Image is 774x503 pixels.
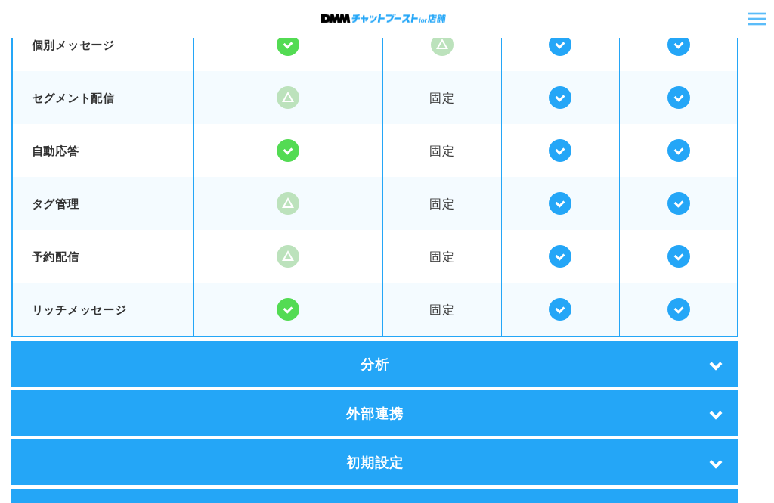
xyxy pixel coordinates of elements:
span: 固定 [383,179,501,228]
p: 自動応答 [32,143,174,160]
div: 初期設定 [11,440,739,486]
p: 個別メッセージ [32,37,174,54]
p: 予約配信 [32,249,174,266]
span: 固定 [383,73,501,123]
div: 分析 [11,342,739,387]
span: 固定 [383,126,501,175]
span: 固定 [383,232,501,281]
p: タグ管理 [32,196,174,213]
p: リッチメッセージ [32,302,174,319]
span: 固定 [383,285,501,334]
p: セグメント配信 [32,90,174,107]
img: ロゴ [321,14,446,23]
div: 外部連携 [11,391,739,436]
